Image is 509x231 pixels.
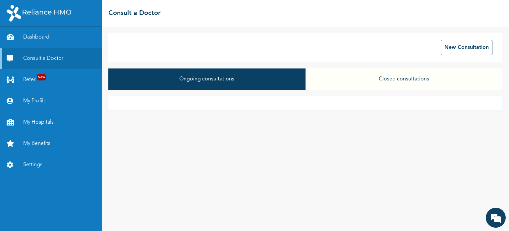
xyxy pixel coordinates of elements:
[38,79,91,146] span: We're online!
[108,68,305,90] button: Ongoing consultations
[65,195,127,216] div: FAQs
[306,68,502,90] button: Closed consultations
[34,37,111,46] div: Chat with us now
[3,172,126,195] textarea: Type your message and hit 'Enter'
[109,3,125,19] div: Minimize live chat window
[7,5,71,22] img: RelianceHMO's Logo
[37,74,46,80] span: New
[441,40,492,55] button: New Consultation
[12,33,27,50] img: d_794563401_company_1708531726252_794563401
[3,207,65,212] span: Conversation
[108,8,161,18] h2: Consult a Doctor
